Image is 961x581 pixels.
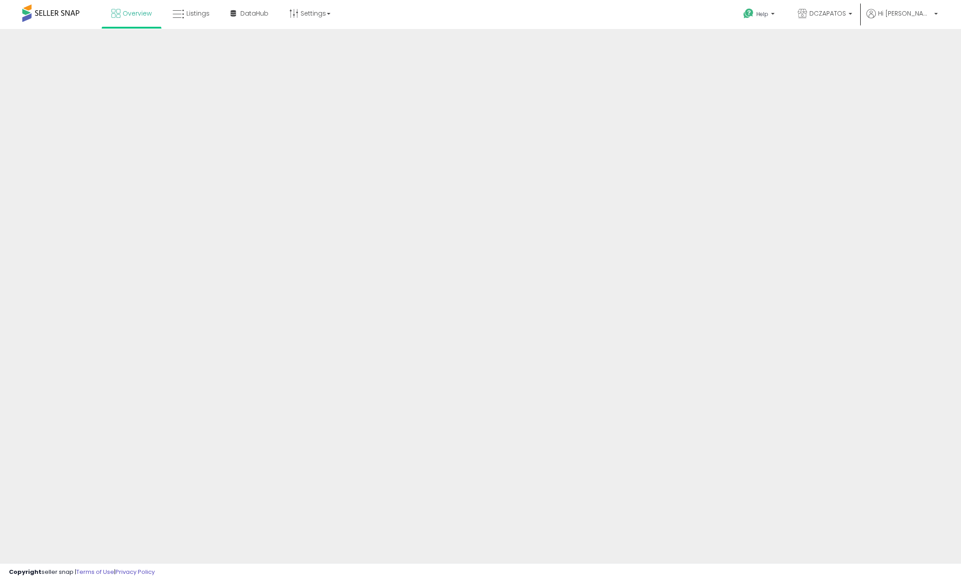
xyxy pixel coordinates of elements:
[866,9,938,29] a: Hi [PERSON_NAME]
[743,8,754,19] i: Get Help
[878,9,932,18] span: Hi [PERSON_NAME]
[240,9,268,18] span: DataHub
[186,9,210,18] span: Listings
[756,10,768,18] span: Help
[736,1,784,29] a: Help
[809,9,846,18] span: DCZAPATOS
[123,9,152,18] span: Overview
